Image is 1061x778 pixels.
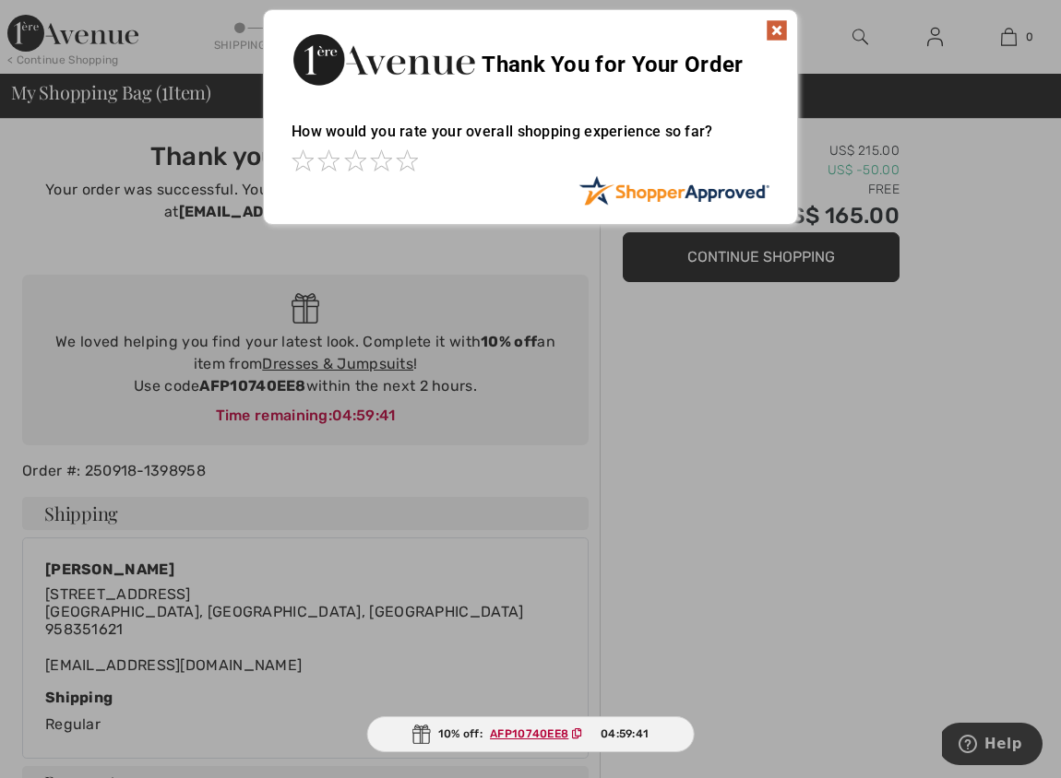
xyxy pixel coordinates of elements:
[367,716,695,752] div: 10% off:
[766,19,788,41] img: x
[601,725,649,742] span: 04:59:41
[490,727,568,740] ins: AFP10740EE8
[42,13,80,29] span: Help
[412,725,431,744] img: Gift.svg
[292,29,476,90] img: Thank You for Your Order
[292,104,769,175] div: How would you rate your overall shopping experience so far?
[482,52,743,77] span: Thank You for Your Order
